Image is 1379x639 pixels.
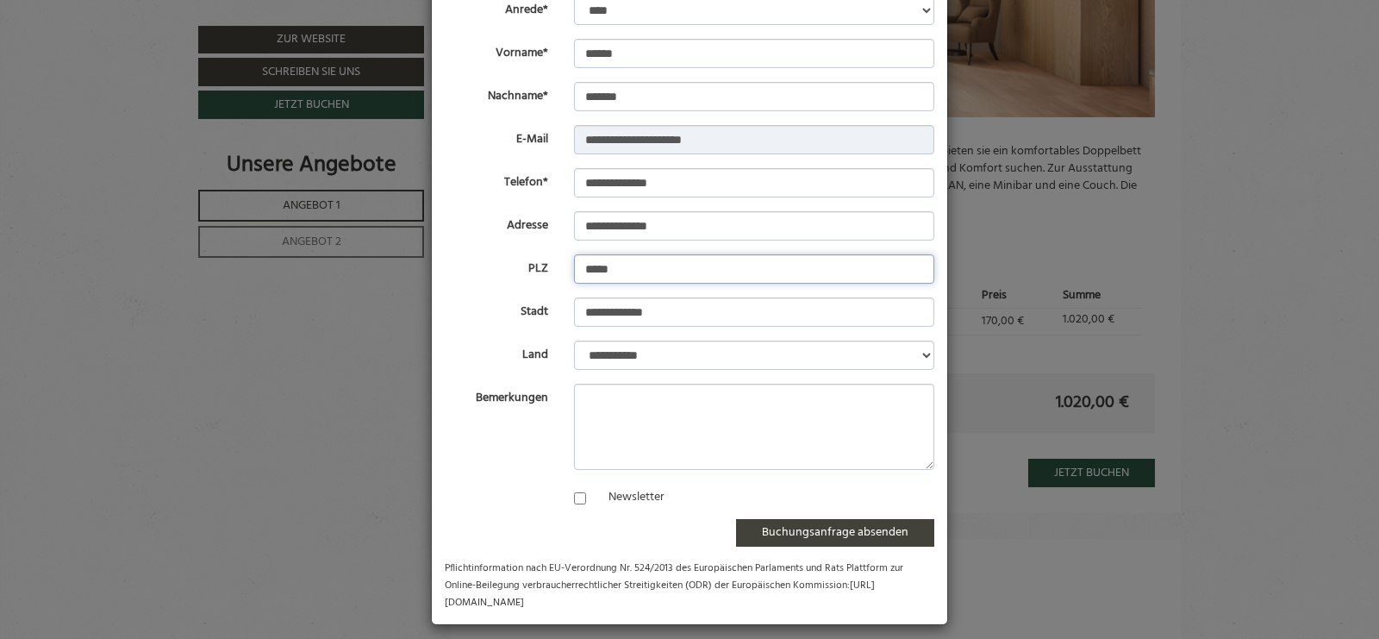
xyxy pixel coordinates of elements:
label: Telefon* [432,168,561,191]
label: Stadt [432,298,561,321]
small: Pflichtinformation nach EU-Verordnung Nr. 524/2013 des Europäischen Parlaments und Rats Plattform... [445,560,903,611]
label: Newsletter [591,489,665,506]
label: Nachname* [432,82,561,105]
label: PLZ [432,254,561,278]
label: Vorname* [432,39,561,62]
label: Land [432,341,561,364]
label: E-Mail [432,125,561,148]
button: Buchungsanfrage absenden [736,519,934,547]
label: Adresse [432,211,561,235]
label: Bemerkungen [432,384,561,407]
a: [URL][DOMAIN_NAME] [445,577,875,611]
